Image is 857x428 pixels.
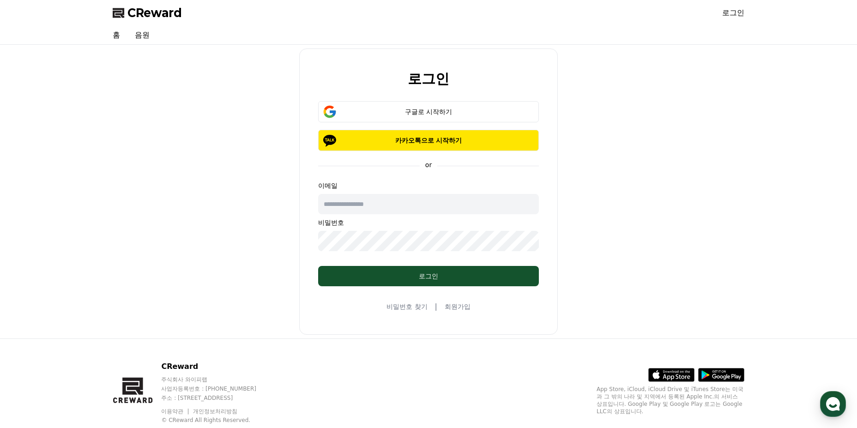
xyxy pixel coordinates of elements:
a: 음원 [127,26,157,44]
p: 주식회사 와이피랩 [161,376,274,383]
a: 회원가입 [445,302,471,311]
span: 대화 [84,307,96,314]
h2: 로그인 [408,71,449,86]
p: or [420,160,437,169]
button: 구글로 시작하기 [318,101,539,122]
a: 대화 [61,293,119,316]
span: 설정 [143,307,154,314]
a: 홈 [105,26,127,44]
button: 카카오톡으로 시작하기 [318,130,539,151]
span: | [435,301,437,312]
span: 홈 [29,307,35,314]
a: 개인정보처리방침 [193,408,237,415]
p: 카카오톡으로 시작하기 [332,136,525,145]
p: App Store, iCloud, iCloud Drive 및 iTunes Store는 미국과 그 밖의 나라 및 지역에서 등록된 Apple Inc.의 서비스 상표입니다. Goo... [597,386,744,415]
p: © CReward All Rights Reserved. [161,416,274,424]
div: 로그인 [337,271,520,281]
p: 비밀번호 [318,218,539,227]
p: 사업자등록번호 : [PHONE_NUMBER] [161,385,274,392]
p: 이메일 [318,181,539,190]
a: 홈 [3,293,61,316]
a: 로그인 [722,7,744,18]
a: 설정 [119,293,177,316]
a: CReward [113,6,182,20]
a: 비밀번호 찾기 [386,302,427,311]
p: CReward [161,361,274,372]
div: 구글로 시작하기 [332,107,525,116]
span: CReward [127,6,182,20]
button: 로그인 [318,266,539,286]
a: 이용약관 [161,408,190,415]
p: 주소 : [STREET_ADDRESS] [161,394,274,402]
